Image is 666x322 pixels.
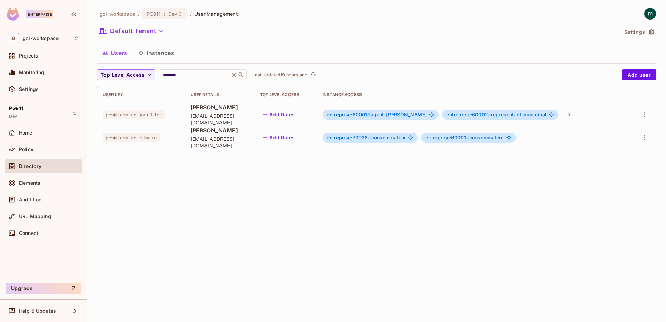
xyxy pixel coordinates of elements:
[19,230,38,236] span: Connect
[100,10,135,17] span: the active workspace
[466,135,469,140] span: #
[19,214,51,219] span: URL Mapping
[562,109,573,120] div: + 5
[101,71,145,79] span: Top Level Access
[19,86,39,92] span: Settings
[194,10,238,17] span: User Management
[19,197,42,202] span: Audit Log
[138,10,140,17] li: /
[323,92,624,98] div: Instance Access
[26,10,53,18] div: Enterprise
[622,69,656,80] button: Add user
[260,92,311,98] div: Top Level Access
[7,8,19,21] img: SReyMgAAAABJRU5ErkJggg==
[327,135,371,140] span: entreprise:70038
[103,133,160,142] span: pes@jasmine_simard
[252,72,308,78] p: Last Updated 19 hours ago
[446,112,491,117] span: entreprise:60002
[260,132,298,143] button: Add Roles
[190,10,192,17] li: /
[327,112,371,117] span: entreprise:60001
[191,127,249,134] span: [PERSON_NAME]
[9,106,23,111] span: PG911
[327,112,427,117] span: agent-[PERSON_NAME]
[6,283,81,294] button: Upgrade
[19,180,40,186] span: Elements
[191,103,249,111] span: [PERSON_NAME]
[23,36,59,41] span: Workspace: gcl-workspace
[97,25,166,37] button: Default Tenant
[19,308,56,314] span: Help & Updates
[425,135,504,140] span: consommateur
[19,147,33,152] span: Policy
[327,135,406,140] span: consommateur
[103,110,165,119] span: pes@jasmine_gauthier
[309,71,317,79] button: refresh
[9,114,17,119] span: Dev
[168,10,177,17] span: Dev
[133,44,180,62] button: Instances
[260,109,298,120] button: Add Roles
[8,33,19,43] span: G
[147,10,161,17] span: PG911
[19,53,38,59] span: Projects
[368,135,371,140] span: #
[644,8,656,20] img: mathieu h
[19,70,45,75] span: Monitoring
[488,112,491,117] span: #
[191,136,249,149] span: [EMAIL_ADDRESS][DOMAIN_NAME]
[103,92,179,98] div: User Key
[446,112,547,117] span: representant-municipal
[308,71,317,79] span: Click to refresh data
[19,130,32,136] span: Home
[191,92,249,98] div: User Details
[163,11,166,17] span: :
[310,71,316,78] span: refresh
[367,112,370,117] span: #
[97,44,133,62] button: Users
[621,26,656,38] button: Settings
[97,69,155,80] button: Top Level Access
[191,113,249,126] span: [EMAIL_ADDRESS][DOMAIN_NAME]
[19,163,41,169] span: Directory
[425,135,469,140] span: entreprise:60001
